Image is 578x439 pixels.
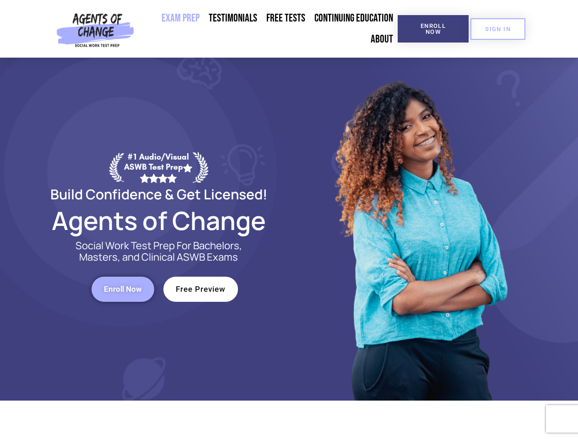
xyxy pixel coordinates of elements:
span: Enroll Now [412,23,454,35]
a: Exam Prep [157,8,204,29]
a: Continuing Education [310,8,398,29]
a: About [366,29,398,50]
span: Free Preview [176,285,226,293]
span: SIGN IN [485,26,511,32]
a: Free Tests [262,8,310,29]
a: Free Preview [163,277,238,302]
img: Website Image 1 (1) [328,58,511,401]
nav: Menu [138,8,398,50]
h2: Agents of Change [28,210,289,231]
a: SIGN IN [470,18,525,40]
h2: Build Confidence & Get Licensed! [28,187,289,201]
p: Social Work Test Prep For Bachelors, Masters, and Clinical ASWB Exams [65,240,253,263]
div: #1 Audio/Visual ASWB Test Prep [124,152,193,182]
a: Enroll Now [398,15,469,43]
span: Enroll Now [104,285,142,293]
a: Enroll Now [92,277,154,302]
a: Testimonials [204,8,262,29]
